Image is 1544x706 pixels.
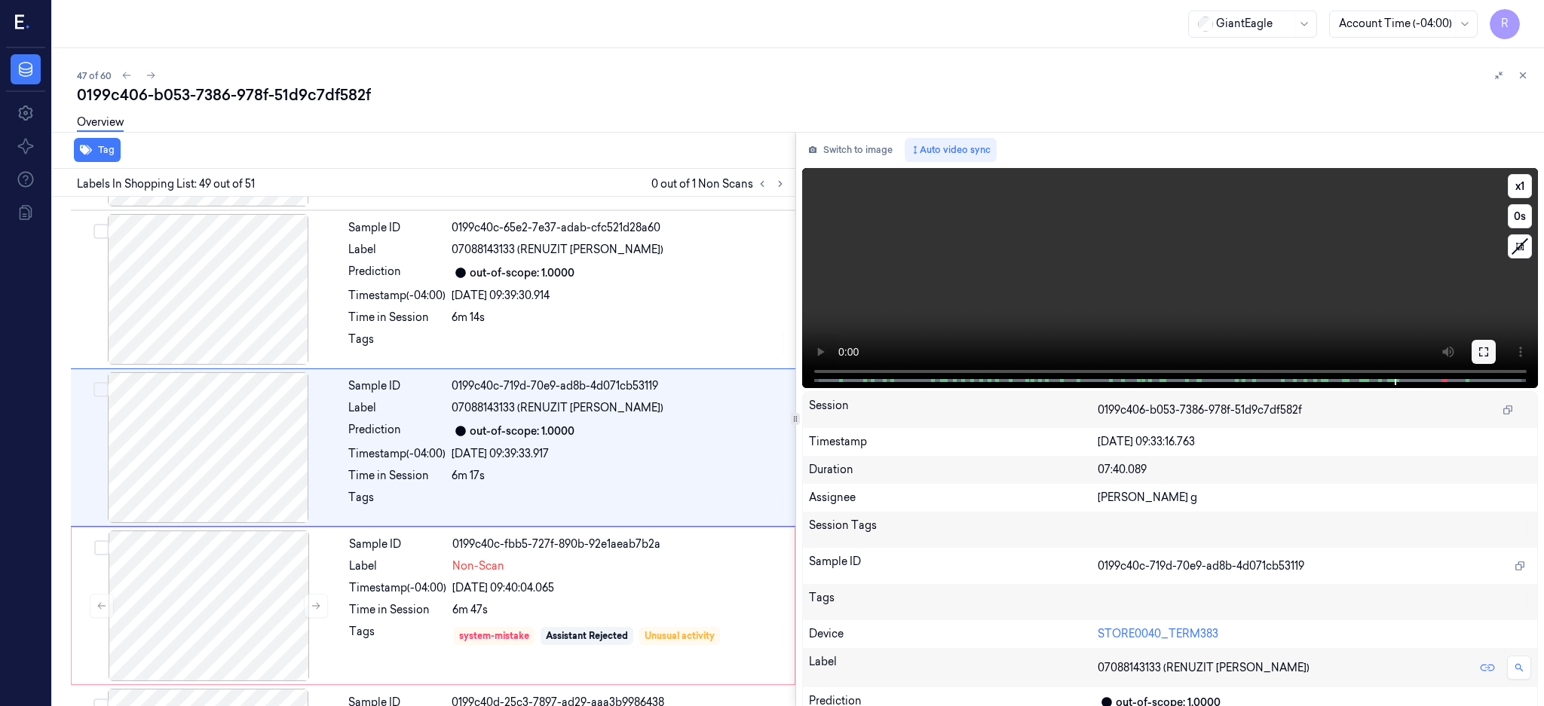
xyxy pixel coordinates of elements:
[77,115,124,132] a: Overview
[349,558,446,574] div: Label
[348,310,446,325] div: Time in Session
[1098,434,1531,450] div: [DATE] 09:33:16.763
[348,446,446,462] div: Timestamp (-04:00)
[77,84,1532,105] div: 0199c406-b053-7386-978f-51d9c7df582f
[452,242,663,258] span: 07088143133 (RENUZIT [PERSON_NAME])
[809,462,1098,478] div: Duration
[348,242,446,258] div: Label
[77,69,112,82] span: 47 of 60
[452,558,504,574] span: Non-Scan
[93,224,109,239] button: Select row
[452,310,786,325] div: 6m 14s
[1490,9,1520,39] button: R
[1098,462,1531,478] div: 07:40.089
[348,400,446,416] div: Label
[1098,558,1304,574] span: 0199c40c-719d-70e9-ad8b-4d071cb53119
[93,382,109,397] button: Select row
[94,540,109,555] button: Select row
[452,400,663,416] span: 07088143133 (RENUZIT [PERSON_NAME])
[452,220,786,236] div: 0199c40c-65e2-7e37-adab-cfc521d28a60
[1098,490,1531,506] div: [PERSON_NAME] g
[348,332,446,356] div: Tags
[809,554,1098,578] div: Sample ID
[348,422,446,440] div: Prediction
[809,654,1098,681] div: Label
[809,434,1098,450] div: Timestamp
[452,288,786,304] div: [DATE] 09:39:30.914
[348,288,446,304] div: Timestamp (-04:00)
[809,490,1098,506] div: Assignee
[809,626,1098,642] div: Device
[348,378,446,394] div: Sample ID
[905,138,997,162] button: Auto video sync
[1098,626,1531,642] div: STORE0040_TERM383
[809,518,1098,542] div: Session Tags
[651,175,789,193] span: 0 out of 1 Non Scans
[452,580,786,596] div: [DATE] 09:40:04.065
[452,536,786,552] div: 0199c40c-fbb5-727f-890b-92e1aeab7b2a
[809,590,1098,614] div: Tags
[459,629,529,643] div: system-mistake
[349,580,446,596] div: Timestamp (-04:00)
[349,624,446,648] div: Tags
[77,176,255,192] span: Labels In Shopping List: 49 out of 51
[452,446,786,462] div: [DATE] 09:39:33.917
[74,138,121,162] button: Tag
[645,629,715,643] div: Unusual activity
[470,423,574,439] div: out-of-scope: 1.0000
[348,264,446,282] div: Prediction
[349,602,446,618] div: Time in Session
[1098,660,1310,676] span: 07088143133 (RENUZIT [PERSON_NAME])
[348,220,446,236] div: Sample ID
[1508,174,1532,198] button: x1
[809,398,1098,422] div: Session
[546,629,628,643] div: Assistant Rejected
[452,602,786,618] div: 6m 47s
[349,536,446,552] div: Sample ID
[802,138,899,162] button: Switch to image
[348,468,446,484] div: Time in Session
[470,265,574,281] div: out-of-scope: 1.0000
[1098,402,1302,418] span: 0199c406-b053-7386-978f-51d9c7df582f
[348,490,446,514] div: Tags
[452,468,786,484] div: 6m 17s
[1508,204,1532,228] button: 0s
[452,378,786,394] div: 0199c40c-719d-70e9-ad8b-4d071cb53119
